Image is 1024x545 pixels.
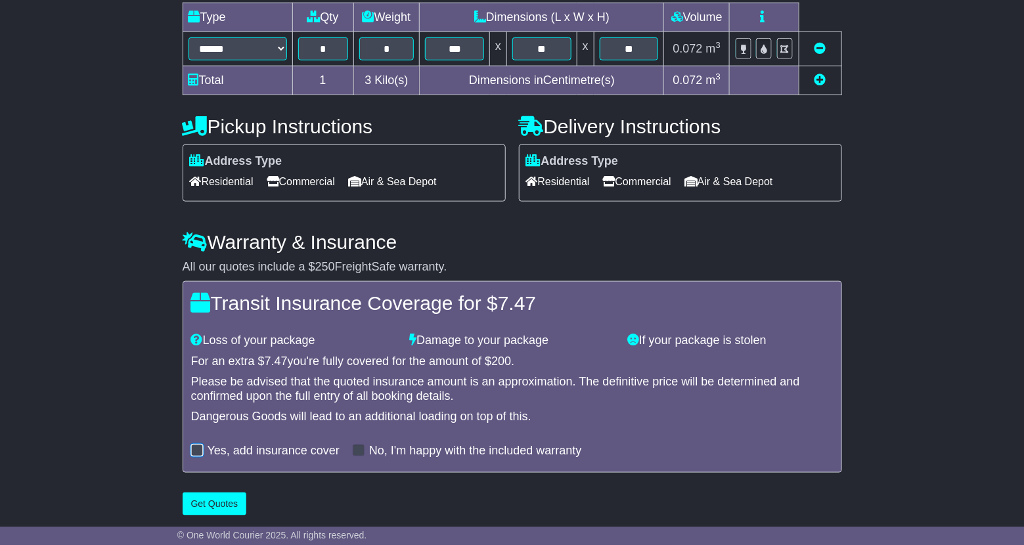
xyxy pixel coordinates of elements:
[526,154,619,169] label: Address Type
[183,231,842,253] h4: Warranty & Insurance
[185,334,403,348] div: Loss of your package
[191,355,834,369] div: For an extra $ you're fully covered for the amount of $ .
[526,171,590,192] span: Residential
[706,42,721,55] span: m
[292,66,353,95] td: 1
[673,42,703,55] span: 0.072
[577,32,594,66] td: x
[814,42,826,55] a: Remove this item
[191,375,834,403] div: Please be advised that the quoted insurance amount is an approximation. The definitive price will...
[177,530,367,540] span: © One World Courier 2025. All rights reserved.
[814,74,826,87] a: Add new item
[491,355,511,368] span: 200
[420,66,664,95] td: Dimensions in Centimetre(s)
[191,292,834,314] h4: Transit Insurance Coverage for $
[369,444,582,458] label: No, I'm happy with the included warranty
[420,3,664,32] td: Dimensions (L x W x H)
[292,3,353,32] td: Qty
[208,444,340,458] label: Yes, add insurance cover
[183,66,292,95] td: Total
[684,171,773,192] span: Air & Sea Depot
[183,260,842,274] div: All our quotes include a $ FreightSafe warranty.
[267,171,335,192] span: Commercial
[403,334,621,348] div: Damage to your package
[664,3,730,32] td: Volume
[190,154,282,169] label: Address Type
[353,66,420,95] td: Kilo(s)
[519,116,842,137] h4: Delivery Instructions
[621,334,840,348] div: If your package is stolen
[716,40,721,50] sup: 3
[183,3,292,32] td: Type
[265,355,288,368] span: 7.47
[315,260,335,273] span: 250
[191,410,834,424] div: Dangerous Goods will lead to an additional loading on top of this.
[365,74,371,87] span: 3
[353,3,420,32] td: Weight
[183,492,247,515] button: Get Quotes
[603,171,671,192] span: Commercial
[190,171,254,192] span: Residential
[716,72,721,81] sup: 3
[183,116,506,137] h4: Pickup Instructions
[490,32,507,66] td: x
[673,74,703,87] span: 0.072
[706,74,721,87] span: m
[348,171,437,192] span: Air & Sea Depot
[498,292,536,314] span: 7.47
